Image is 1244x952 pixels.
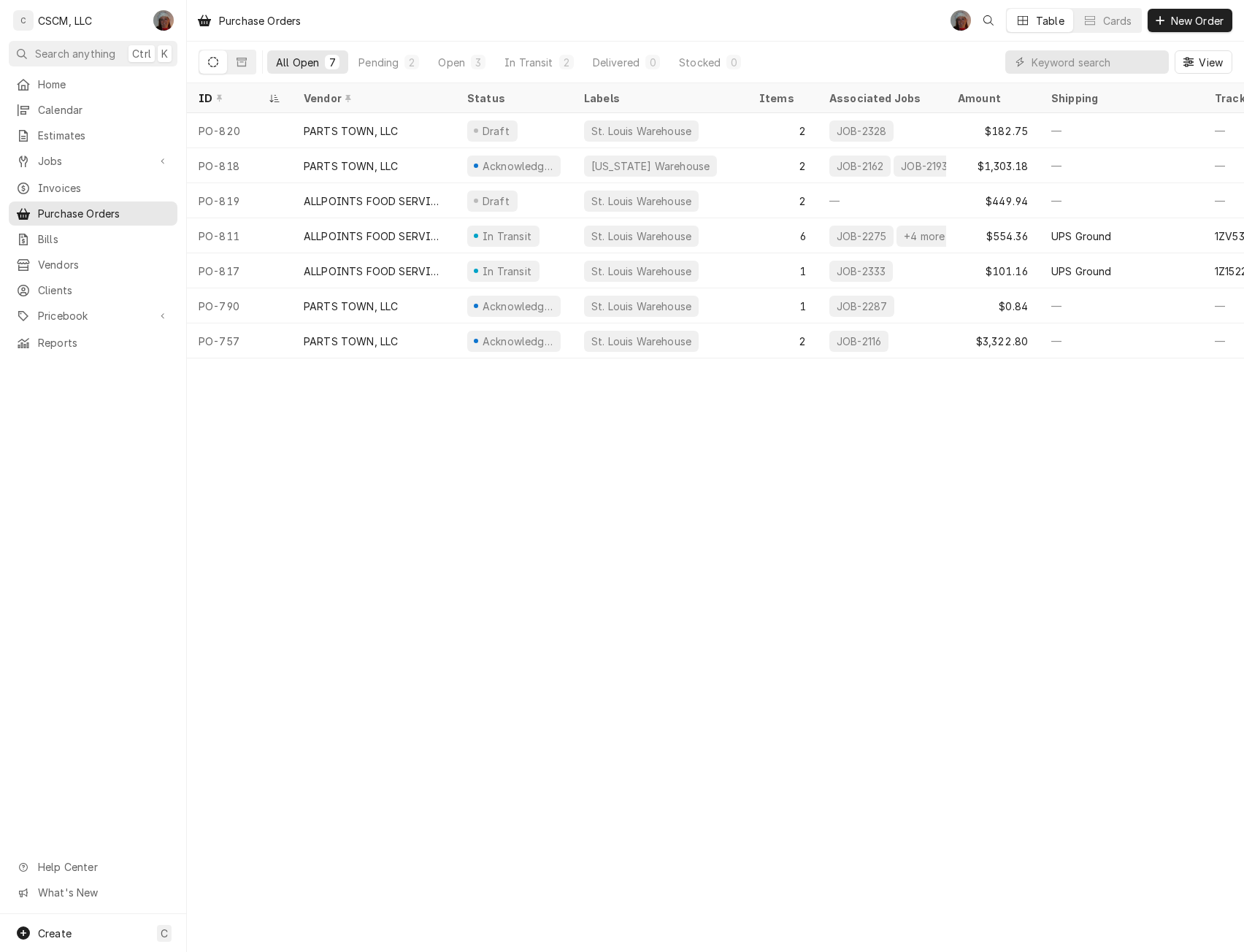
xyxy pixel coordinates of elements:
[481,299,555,314] div: Acknowledged
[38,335,170,350] span: Reports
[1168,13,1226,28] span: New Order
[481,158,555,174] div: Acknowledged
[481,229,534,244] div: In Transit
[38,257,170,272] span: Vendors
[187,253,292,288] div: PO-817
[748,323,818,358] div: 2
[835,299,888,314] div: JOB-2287
[748,113,818,148] div: 2
[38,859,169,875] span: Help Center
[187,288,292,323] div: PO-790
[590,123,693,139] div: St. Louis Warehouse
[481,264,534,279] div: In Transit
[9,201,177,226] a: Purchase Orders
[9,304,177,328] a: Go to Pricebook
[946,288,1040,323] div: $0.84
[9,72,177,96] a: Home
[748,148,818,183] div: 2
[304,334,398,349] div: PARTS TOWN, LLC
[1040,288,1203,323] div: —
[35,46,115,61] span: Search anything
[748,183,818,218] div: 2
[946,218,1040,253] div: $554.36
[467,91,558,106] div: Status
[480,123,512,139] div: Draft
[38,128,170,143] span: Estimates
[562,55,571,70] div: 2
[590,264,693,279] div: St. Louis Warehouse
[38,231,170,247] span: Bills
[1148,9,1232,32] button: New Order
[9,41,177,66] button: Search anythingCtrlK
[1051,91,1191,106] div: Shipping
[13,10,34,31] div: C
[481,334,555,349] div: Acknowledged
[748,288,818,323] div: 1
[1040,148,1203,183] div: —
[187,218,292,253] div: PO-811
[946,253,1040,288] div: $101.16
[438,55,465,70] div: Open
[951,10,971,31] div: Dena Vecchetti's Avatar
[304,299,398,314] div: PARTS TOWN, LLC
[474,55,483,70] div: 3
[648,55,657,70] div: 0
[1040,113,1203,148] div: —
[748,253,818,288] div: 1
[9,123,177,147] a: Estimates
[9,855,177,879] a: Go to Help Center
[304,123,398,139] div: PARTS TOWN, LLC
[304,158,398,174] div: PARTS TOWN, LLC
[958,91,1025,106] div: Amount
[38,308,148,323] span: Pricebook
[276,55,319,70] div: All Open
[590,334,693,349] div: St. Louis Warehouse
[977,9,1000,32] button: Open search
[407,55,416,70] div: 2
[38,206,170,221] span: Purchase Orders
[38,927,72,940] span: Create
[1036,13,1064,28] div: Table
[38,153,148,169] span: Jobs
[946,323,1040,358] div: $3,322.80
[946,113,1040,148] div: $182.75
[304,193,444,209] div: ALLPOINTS FOOD SERVICE
[590,299,693,314] div: St. Louis Warehouse
[902,229,946,244] div: +4 more
[679,55,721,70] div: Stocked
[946,148,1040,183] div: $1,303.18
[187,113,292,148] div: PO-820
[328,55,337,70] div: 7
[9,253,177,277] a: Vendors
[38,283,170,298] span: Clients
[187,183,292,218] div: PO-819
[9,880,177,905] a: Go to What's New
[1103,13,1132,28] div: Cards
[1032,50,1162,74] input: Keyword search
[480,193,512,209] div: Draft
[835,158,885,174] div: JOB-2162
[187,323,292,358] div: PO-757
[1196,55,1226,70] span: View
[161,46,168,61] span: K
[584,91,736,106] div: Labels
[161,926,168,941] span: C
[504,55,553,70] div: In Transit
[829,91,934,106] div: Associated Jobs
[9,227,177,251] a: Bills
[1040,183,1203,218] div: —
[304,91,441,106] div: Vendor
[9,278,177,302] a: Clients
[153,10,174,31] div: Dena Vecchetti's Avatar
[835,334,883,349] div: JOB-2116
[9,331,177,355] a: Reports
[304,229,444,244] div: ALLPOINTS FOOD SERVICE
[9,149,177,173] a: Go to Jobs
[835,264,887,279] div: JOB-2333
[590,229,693,244] div: St. Louis Warehouse
[590,193,693,209] div: St. Louis Warehouse
[187,148,292,183] div: PO-818
[951,10,971,31] div: DV
[818,183,946,218] div: —
[1051,264,1112,279] div: UPS Ground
